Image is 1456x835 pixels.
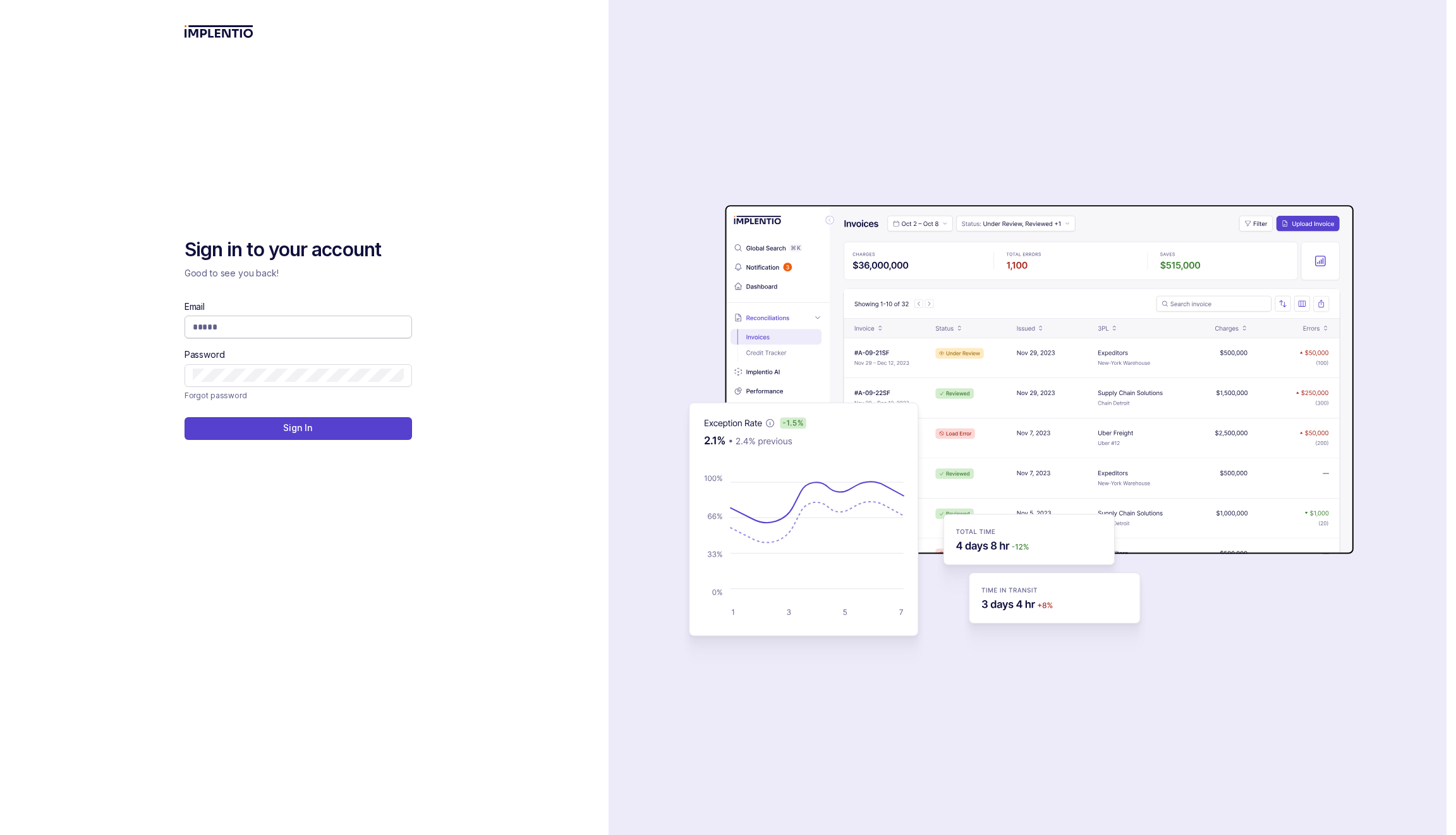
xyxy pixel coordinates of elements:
label: Password [185,348,225,361]
p: Forgot password [185,389,247,402]
p: Good to see you back! [185,267,412,280]
p: Sign In [283,422,313,434]
a: Link Forgot password [185,389,247,402]
img: logo [185,25,253,38]
button: Sign In [185,417,412,440]
img: signin-background.svg [645,165,1359,670]
h2: Sign in to your account [185,237,412,263]
label: Email [185,300,205,313]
